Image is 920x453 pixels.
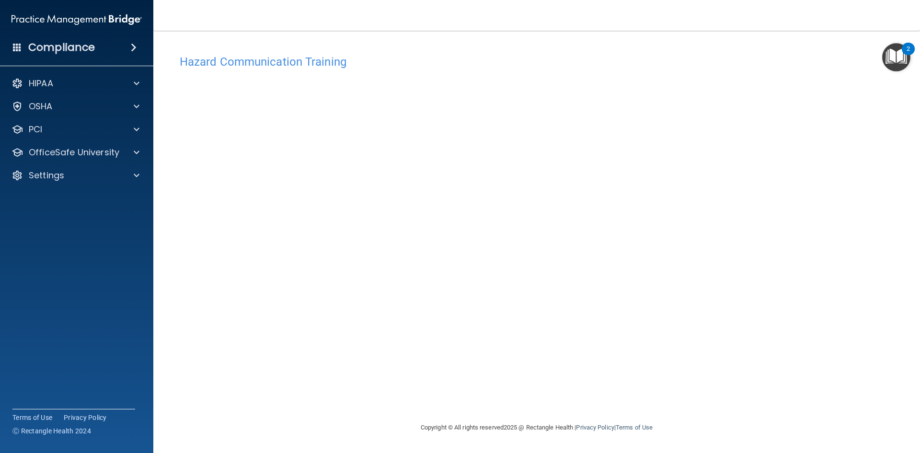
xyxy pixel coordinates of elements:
[362,412,712,443] div: Copyright © All rights reserved 2025 @ Rectangle Health | |
[11,147,139,158] a: OfficeSafe University
[907,49,910,61] div: 2
[180,56,894,68] h4: Hazard Communication Training
[12,426,91,436] span: Ⓒ Rectangle Health 2024
[28,41,95,54] h4: Compliance
[180,73,668,390] iframe: HCT
[29,124,42,135] p: PCI
[11,170,139,181] a: Settings
[29,78,53,89] p: HIPAA
[11,124,139,135] a: PCI
[616,424,653,431] a: Terms of Use
[11,101,139,112] a: OSHA
[29,147,119,158] p: OfficeSafe University
[29,170,64,181] p: Settings
[12,413,52,422] a: Terms of Use
[882,43,910,71] button: Open Resource Center, 2 new notifications
[11,10,142,29] img: PMB logo
[11,78,139,89] a: HIPAA
[64,413,107,422] a: Privacy Policy
[754,385,908,423] iframe: Drift Widget Chat Controller
[576,424,614,431] a: Privacy Policy
[29,101,53,112] p: OSHA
